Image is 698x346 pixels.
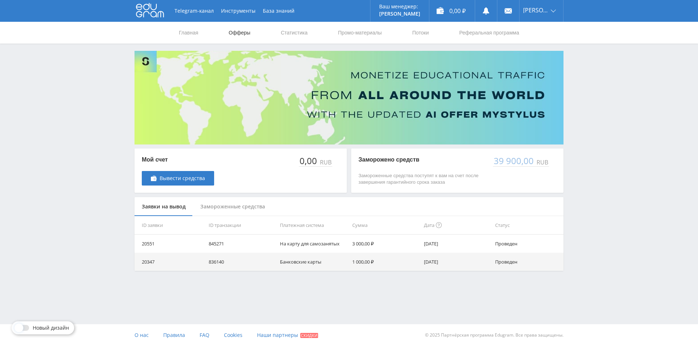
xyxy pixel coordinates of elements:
[379,4,420,9] p: Ваш менеджер:
[206,253,277,271] td: 836140
[200,324,209,346] a: FAQ
[178,22,199,44] a: Главная
[421,235,492,253] td: [DATE]
[337,22,382,44] a: Промо-материалы
[206,235,277,253] td: 845271
[163,324,185,346] a: Правила
[421,253,492,271] td: [DATE]
[523,7,549,13] span: [PERSON_NAME]
[493,156,535,166] div: 39 900,00
[142,171,214,186] a: Вывести средства
[458,22,520,44] a: Реферальная программа
[318,159,332,166] div: RUB
[353,324,563,346] div: © 2025 Партнёрская программа Edugram. Все права защищены.
[160,175,205,181] span: Вывести средства
[349,253,421,271] td: 1 000,00 ₽
[277,235,349,253] td: На карту для самозанятых
[277,216,349,235] th: Платежная система
[300,333,318,338] span: Скидки
[206,216,277,235] th: ID транзакции
[492,235,563,253] td: Проведен
[349,235,421,253] td: 3 000,00 ₽
[135,51,563,144] img: Banner
[135,331,149,338] span: О нас
[421,216,492,235] th: Дата
[142,156,214,164] p: Мой счет
[257,331,298,338] span: Наши партнеры
[135,253,206,271] td: 20347
[228,22,251,44] a: Офферы
[224,324,242,346] a: Cookies
[135,197,193,216] div: Заявки на вывод
[33,325,69,331] span: Новый дизайн
[163,331,185,338] span: Правила
[135,216,206,235] th: ID заявки
[224,331,242,338] span: Cookies
[492,216,563,235] th: Статус
[412,22,430,44] a: Потоки
[379,11,420,17] p: [PERSON_NAME]
[277,253,349,271] td: Банковские карты
[193,197,272,216] div: Замороженные средства
[299,156,318,166] div: 0,00
[280,22,308,44] a: Статистика
[200,331,209,338] span: FAQ
[135,324,149,346] a: О нас
[358,172,486,186] p: Замороженные средства поступят к вам на счет после завершения гарантийного срока заказа
[257,324,318,346] a: Наши партнеры Скидки
[135,235,206,253] td: 20551
[492,253,563,271] td: Проведен
[535,159,549,166] div: RUB
[349,216,421,235] th: Сумма
[358,156,486,164] p: Заморожено средств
